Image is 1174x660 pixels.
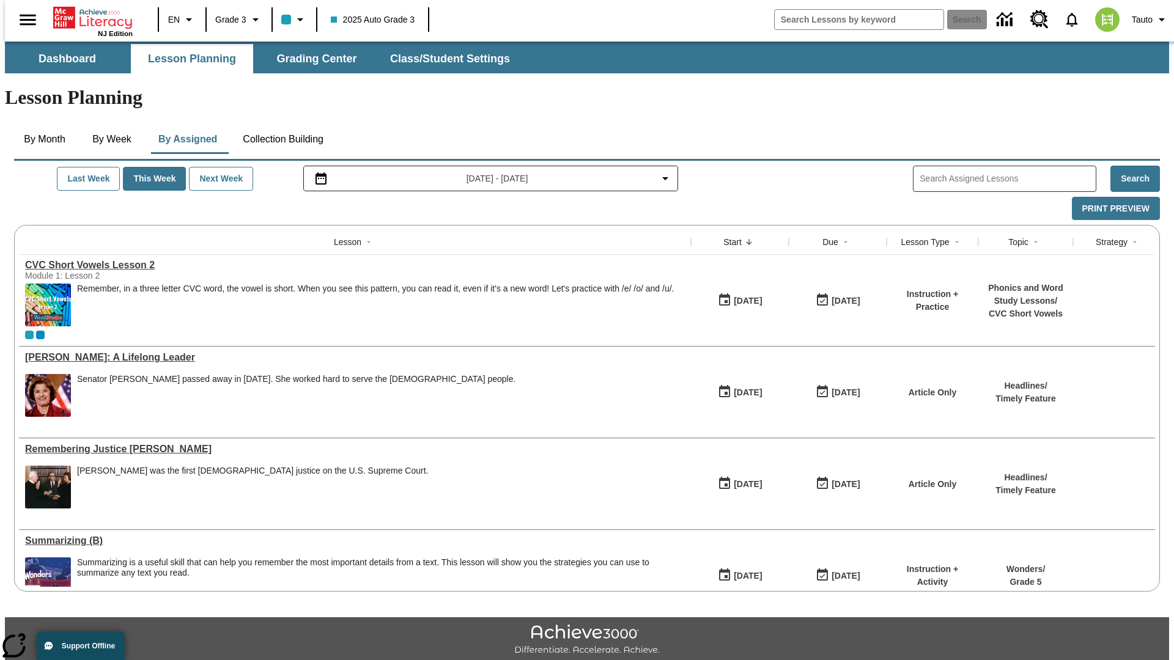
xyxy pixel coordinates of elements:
[734,568,762,584] div: [DATE]
[1006,563,1046,576] p: Wonders /
[714,289,766,312] button: 09/25/25: First time the lesson was available
[989,3,1023,37] a: Data Center
[81,125,142,154] button: By Week
[390,52,510,66] span: Class/Student Settings
[1096,236,1128,248] div: Strategy
[1072,197,1160,221] button: Print Preview
[995,392,1056,405] p: Timely Feature
[276,52,356,66] span: Grading Center
[893,563,972,588] p: Instruction + Activity
[6,44,128,73] button: Dashboard
[714,472,766,496] button: 09/25/25: First time the lesson was available
[1088,4,1127,35] button: Select a new avatar
[734,385,762,400] div: [DATE]
[148,52,236,66] span: Lesson Planning
[1006,576,1046,588] p: Grade 5
[77,466,428,508] div: Sandra Day O'Connor was the first female justice on the U.S. Supreme Court.
[723,236,742,248] div: Start
[131,44,253,73] button: Lesson Planning
[77,284,674,326] span: Remember, in a three letter CVC word, the vowel is short. When you see this pattern, you can read...
[25,535,685,546] div: Summarizing (B)
[37,632,125,660] button: Support Offline
[838,235,853,249] button: Sort
[5,44,521,73] div: SubNavbar
[714,381,766,404] button: 09/25/25: First time the lesson was available
[832,385,860,400] div: [DATE]
[901,236,949,248] div: Lesson Type
[1023,3,1056,36] a: Resource Center, Will open in new tab
[1127,9,1174,31] button: Profile/Settings
[742,235,756,249] button: Sort
[62,642,115,650] span: Support Offline
[995,380,1056,392] p: Headlines /
[361,235,376,249] button: Sort
[77,284,674,294] p: Remember, in a three letter CVC word, the vowel is short. When you see this pattern, you can read...
[39,52,96,66] span: Dashboard
[77,557,685,578] div: Summarizing is a useful skill that can help you remember the most important details from a text. ...
[811,564,864,587] button: 09/24/25: Last day the lesson can be accessed
[1028,235,1043,249] button: Sort
[77,374,515,417] div: Senator Dianne Feinstein passed away in September 2023. She worked hard to serve the American peo...
[5,42,1169,73] div: SubNavbar
[309,171,673,186] button: Select the date range menu item
[25,260,685,271] div: CVC Short Vowels Lesson 2
[822,236,838,248] div: Due
[25,260,685,271] a: CVC Short Vowels Lesson 2, Lessons
[920,170,1096,188] input: Search Assigned Lessons
[811,381,864,404] button: 09/25/25: Last day the lesson can be accessed
[984,307,1067,320] p: CVC Short Vowels
[811,289,864,312] button: 09/25/25: Last day the lesson can be accessed
[25,535,685,546] a: Summarizing (B), Lessons
[1132,13,1153,26] span: Tauto
[832,293,860,309] div: [DATE]
[149,125,227,154] button: By Assigned
[233,125,333,154] button: Collection Building
[467,172,528,185] span: [DATE] - [DATE]
[334,236,361,248] div: Lesson
[950,235,964,249] button: Sort
[331,13,415,26] span: 2025 Auto Grade 3
[25,444,685,455] a: Remembering Justice O'Connor, Lessons
[36,331,45,339] div: OL 2025 Auto Grade 4
[1008,236,1028,248] div: Topic
[98,30,133,37] span: NJ Edition
[256,44,378,73] button: Grading Center
[77,466,428,476] div: [PERSON_NAME] was the first [DEMOGRAPHIC_DATA] justice on the U.S. Supreme Court.
[909,386,957,399] p: Article Only
[53,5,133,30] a: Home
[5,86,1169,109] h1: Lesson Planning
[77,374,515,384] div: Senator [PERSON_NAME] passed away in [DATE]. She worked hard to serve the [DEMOGRAPHIC_DATA] people.
[215,13,246,26] span: Grade 3
[909,478,957,491] p: Article Only
[734,477,762,492] div: [DATE]
[25,444,685,455] div: Remembering Justice O'Connor
[168,13,180,26] span: EN
[658,171,673,186] svg: Collapse Date Range Filter
[57,167,120,191] button: Last Week
[734,293,762,309] div: [DATE]
[995,484,1056,497] p: Timely Feature
[163,9,202,31] button: Language: EN, Select a language
[14,125,75,154] button: By Month
[123,167,186,191] button: This Week
[984,282,1067,307] p: Phonics and Word Study Lessons /
[25,466,71,508] img: Chief Justice Warren Burger, wearing a black robe, holds up his right hand and faces Sandra Day O...
[189,167,253,191] button: Next Week
[25,352,685,363] a: Dianne Feinstein: A Lifelong Leader, Lessons
[893,288,972,313] p: Instruction + Practice
[276,9,312,31] button: Class color is light blue. Change class color
[25,374,71,417] img: Senator Dianne Feinstein of California smiles with the U.S. flag behind her.
[1095,7,1120,32] img: avatar image
[53,4,133,37] div: Home
[1056,4,1088,35] a: Notifications
[25,352,685,363] div: Dianne Feinstein: A Lifelong Leader
[995,471,1056,484] p: Headlines /
[832,568,860,584] div: [DATE]
[714,564,766,587] button: 09/24/25: First time the lesson was available
[25,284,71,326] img: CVC Short Vowels Lesson 2.
[25,331,34,339] div: Current Class
[77,557,685,600] div: Summarizing is a useful skill that can help you remember the most important details from a text. ...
